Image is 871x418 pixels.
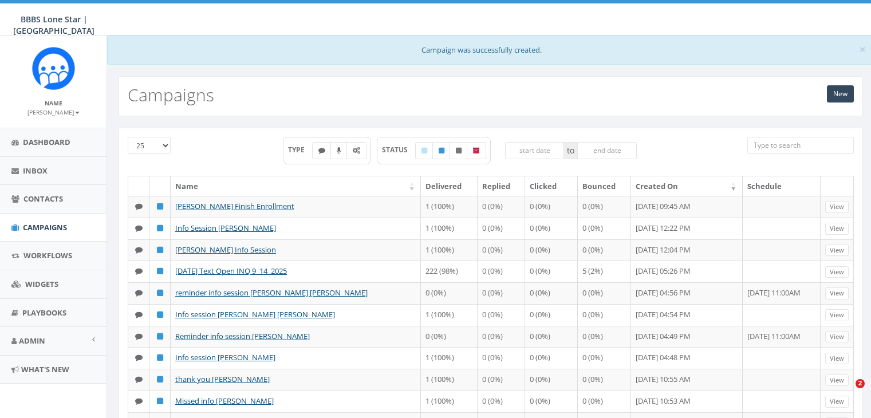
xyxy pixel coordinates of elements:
a: View [825,309,849,321]
a: Reminder info session [PERSON_NAME] [175,331,310,341]
span: Widgets [25,279,58,289]
h2: Campaigns [128,85,214,104]
i: Published [157,224,163,232]
td: 0 (0%) [578,196,631,218]
small: Name [45,99,62,107]
a: [DATE] Text Open INQ 9_14_2025 [175,266,287,276]
a: View [825,353,849,365]
a: [PERSON_NAME] Info Session [175,245,276,255]
input: start date [505,142,565,159]
a: View [825,374,849,387]
label: Ringless Voice Mail [330,142,348,159]
td: 1 (100%) [421,304,478,326]
small: [PERSON_NAME] [27,108,80,116]
td: [DATE] 05:26 PM [631,261,743,282]
i: Published [157,246,163,254]
i: Text SMS [135,311,143,318]
td: 0 (0%) [478,261,525,282]
td: [DATE] 04:49 PM [631,326,743,348]
button: Close [859,44,866,56]
a: reminder info session [PERSON_NAME] [PERSON_NAME] [175,287,368,298]
i: Published [157,203,163,210]
a: Missed info [PERSON_NAME] [175,396,274,406]
td: 1 (100%) [421,239,478,261]
a: Info session [PERSON_NAME] [175,352,275,362]
input: end date [577,142,637,159]
label: Archived [467,142,486,159]
td: 0 (0%) [578,218,631,239]
td: 0 (0%) [421,326,478,348]
td: 0 (0%) [525,218,578,239]
td: 0 (0%) [525,391,578,412]
td: 0 (0%) [525,282,578,304]
td: 0 (0%) [478,282,525,304]
i: Text SMS [135,246,143,254]
td: 1 (100%) [421,347,478,369]
span: Campaigns [23,222,67,232]
td: [DATE] 11:00AM [743,326,821,348]
td: [DATE] 10:53 AM [631,391,743,412]
span: TYPE [288,145,313,155]
i: Automated Message [353,147,360,154]
td: [DATE] 04:48 PM [631,347,743,369]
td: [DATE] 04:56 PM [631,282,743,304]
label: Unpublished [450,142,468,159]
td: 0 (0%) [525,304,578,326]
td: 1 (100%) [421,369,478,391]
td: [DATE] 10:55 AM [631,369,743,391]
img: Rally_Corp_Icon.png [32,47,75,90]
td: 0 (0%) [578,369,631,391]
i: Text SMS [135,224,143,232]
i: Text SMS [135,267,143,275]
td: 0 (0%) [525,239,578,261]
td: 1 (100%) [421,218,478,239]
a: [PERSON_NAME] [27,107,80,117]
th: Replied [478,176,525,196]
td: 0 (0%) [578,391,631,412]
td: 0 (0%) [478,304,525,326]
i: Text SMS [135,376,143,383]
label: Published [432,142,451,159]
th: Delivered [421,176,478,196]
a: View [825,245,849,257]
i: Text SMS [318,147,325,154]
span: Dashboard [23,137,70,147]
td: [DATE] 09:45 AM [631,196,743,218]
i: Published [439,147,444,154]
i: Published [157,289,163,297]
iframe: Intercom live chat [832,379,860,407]
i: Published [157,354,163,361]
i: Text SMS [135,354,143,361]
i: Draft [421,147,427,154]
a: [PERSON_NAME] Finish Enrollment [175,201,294,211]
i: Published [157,267,163,275]
td: 0 (0%) [578,282,631,304]
label: Draft [415,142,433,159]
a: View [825,396,849,408]
span: BBBS Lone Star | [GEOGRAPHIC_DATA] [13,14,94,36]
a: View [825,287,849,299]
td: 0 (0%) [525,261,578,282]
td: 0 (0%) [421,282,478,304]
td: 1 (100%) [421,196,478,218]
td: 222 (98%) [421,261,478,282]
i: Published [157,376,163,383]
a: View [825,331,849,343]
td: [DATE] 04:54 PM [631,304,743,326]
th: Bounced [578,176,631,196]
td: 0 (0%) [525,347,578,369]
td: 0 (0%) [478,347,525,369]
td: 0 (0%) [478,196,525,218]
i: Ringless Voice Mail [337,147,341,154]
td: 0 (0%) [525,196,578,218]
td: 0 (0%) [478,369,525,391]
span: 2 [856,379,865,388]
i: Text SMS [135,397,143,405]
span: What's New [21,364,69,374]
a: View [825,266,849,278]
a: thank you [PERSON_NAME] [175,374,270,384]
td: 1 (100%) [421,391,478,412]
i: Text SMS [135,289,143,297]
td: 0 (0%) [578,326,631,348]
td: 0 (0%) [478,239,525,261]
